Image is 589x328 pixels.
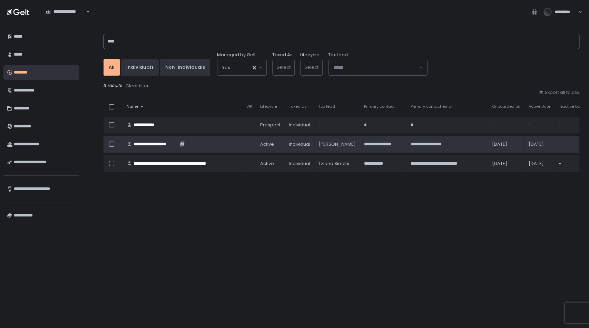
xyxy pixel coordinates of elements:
div: - [559,122,584,128]
span: prospect [260,122,281,128]
div: 3 results [104,83,579,89]
div: [DATE] [529,161,550,167]
span: Tax Lead [328,52,348,58]
div: [DATE] [492,141,520,147]
label: Taxed As [272,52,293,58]
div: [DATE] [492,161,520,167]
div: Individual [289,161,310,167]
label: Lifecycle [300,52,320,58]
div: Individuals [126,64,154,70]
input: Search for option [230,64,252,71]
div: Individual [289,122,310,128]
span: active [260,141,274,147]
div: - [559,161,584,167]
span: active [260,161,274,167]
span: Name [127,104,138,109]
span: Managed by Gelt [217,52,256,58]
span: Taxed as [289,104,307,109]
span: Primary contact [364,104,395,109]
div: [DATE] [529,141,550,147]
span: Tax lead [318,104,335,109]
span: Primary contact email [411,104,453,109]
input: Search for option [333,64,419,71]
input: Search for option [46,15,86,22]
span: Select [304,64,318,70]
button: Export all to csv [538,89,579,96]
div: Non-Individuals [165,64,205,70]
span: Inactive Date [559,104,584,109]
div: All [109,64,115,70]
div: Search for option [41,5,90,19]
div: Search for option [328,60,427,75]
div: Search for option [217,60,266,75]
span: Yes [222,64,230,71]
div: - [529,122,550,128]
span: Select [276,64,291,70]
div: - [492,122,520,128]
button: All [104,59,120,76]
button: Individuals [121,59,159,76]
div: Clear filter [126,83,149,89]
span: Onboarded on [492,104,520,109]
span: VIP [246,104,252,109]
button: Clear filter [125,83,149,89]
button: Non-Individuals [160,59,210,76]
div: - [318,122,356,128]
div: - [559,141,584,147]
span: Active Date [529,104,550,109]
div: Tziona Simchi [318,161,356,167]
div: Individual [289,141,310,147]
div: [PERSON_NAME] [318,141,356,147]
button: Clear Selected [253,66,256,69]
span: Lifecycle [260,104,277,109]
